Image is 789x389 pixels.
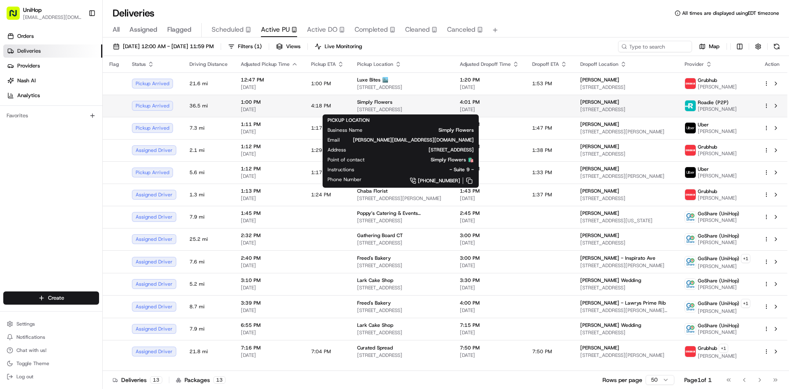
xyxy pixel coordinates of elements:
[132,61,146,68] span: Status
[325,43,362,50] span: Live Monitoring
[698,329,739,335] span: [PERSON_NAME]
[460,151,519,157] span: [DATE]
[58,139,99,146] a: Powered byPylon
[682,10,779,16] span: All times are displayed using EDT timezone
[698,345,717,352] span: Grubhub
[189,214,228,220] span: 7.9 mi
[580,277,641,284] span: [PERSON_NAME] Wedding
[176,376,226,384] div: Packages
[241,77,298,83] span: 12:47 PM
[261,25,290,35] span: Active PU
[378,156,474,163] span: Simply Flowers 🛍️
[307,25,337,35] span: Active DO
[357,99,392,105] span: Simply Flowers
[685,189,696,200] img: 5e692f75ce7d37001a5d71f1
[16,334,45,340] span: Notifications
[5,116,66,131] a: 📗Knowledge Base
[618,41,692,52] input: Type to search
[140,81,150,91] button: Start new chat
[580,345,619,351] span: [PERSON_NAME]
[311,125,331,131] span: 1:17 PM
[460,277,519,284] span: 3:30 PM
[460,329,519,336] span: [DATE]
[460,217,519,224] span: [DATE]
[328,137,340,143] span: Email
[241,277,298,284] span: 3:10 PM
[698,99,729,106] span: Roadie (P2P)
[359,147,474,153] span: [STREET_ADDRESS]
[311,348,331,355] span: 7:04 PM
[328,156,365,163] span: Point of contact
[460,307,519,314] span: [DATE]
[3,59,102,72] a: Providers
[311,147,331,154] span: 1:29 PM
[357,262,447,269] span: [STREET_ADDRESS]
[698,210,739,217] span: GoShare (UniHop)
[150,376,162,384] div: 13
[375,176,474,185] a: [PHONE_NUMBER]
[357,300,391,306] span: Freed's Bakery
[580,300,666,306] span: [PERSON_NAME] - Lawrys Prime Rib
[311,41,366,52] button: Live Monitoring
[698,172,737,179] span: [PERSON_NAME]
[698,84,737,90] span: [PERSON_NAME]
[580,128,671,135] span: [STREET_ADDRESS][PERSON_NAME]
[241,232,298,239] span: 2:32 PM
[698,300,739,307] span: GoShare (UniHop)
[241,106,298,113] span: [DATE]
[580,210,619,217] span: [PERSON_NAME]
[532,80,552,87] span: 1:53 PM
[698,277,739,284] span: GoShare (UniHop)
[241,329,298,336] span: [DATE]
[357,322,393,328] span: Lark Cake Shop
[357,217,447,224] span: [STREET_ADDRESS]
[460,99,519,105] span: 4:01 PM
[241,240,298,246] span: [DATE]
[241,322,298,328] span: 6:55 PM
[709,43,720,50] span: Map
[580,329,671,336] span: [STREET_ADDRESS]
[460,61,511,68] span: Adjusted Dropoff Time
[580,165,619,172] span: [PERSON_NAME]
[580,352,671,359] span: [STREET_ADDRESS][PERSON_NAME]
[684,376,712,384] div: Page 1 of 1
[8,33,150,46] p: Welcome 👋
[241,128,298,135] span: [DATE]
[685,145,696,156] img: 5e692f75ce7d37001a5d71f1
[602,376,642,384] p: Rows per page
[3,318,99,330] button: Settings
[109,61,119,68] span: Flag
[580,322,641,328] span: [PERSON_NAME] Wedding
[241,210,298,217] span: 1:45 PM
[460,165,519,172] span: 1:41 PM
[698,121,709,128] span: Uber
[3,109,99,122] div: Favorites
[357,240,447,246] span: [STREET_ADDRESS]
[460,106,519,113] span: [DATE]
[3,89,102,102] a: Analytics
[580,232,619,239] span: [PERSON_NAME]
[189,259,228,265] span: 7.6 mi
[532,348,552,355] span: 7:50 PM
[357,255,391,261] span: Freed's Bakery
[357,210,447,217] span: Poppy’s Catering & Events ([GEOGRAPHIC_DATA])
[685,212,696,222] img: goshare_logo.png
[698,308,750,314] span: [PERSON_NAME]
[460,210,519,217] span: 2:45 PM
[23,6,42,14] button: UniHop
[16,373,33,380] span: Log out
[460,284,519,291] span: [DATE]
[357,106,447,113] span: [STREET_ADDRESS]
[189,125,228,131] span: 7.3 mi
[28,87,104,93] div: We're available if you need us!
[167,25,191,35] span: Flagged
[580,99,619,105] span: [PERSON_NAME]
[113,376,162,384] div: Deliveries
[241,284,298,291] span: [DATE]
[3,44,102,58] a: Deliveries
[78,119,132,128] span: API Documentation
[212,25,244,35] span: Scheduled
[376,127,474,133] span: Simply Flowers
[16,119,63,128] span: Knowledge Base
